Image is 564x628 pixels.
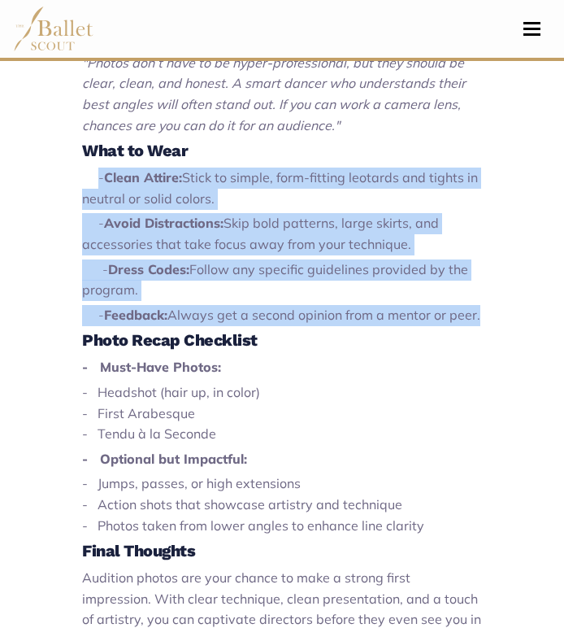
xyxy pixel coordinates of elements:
p: - [82,168,482,209]
span: Always get a second opinion from a mentor or peer. [167,307,480,323]
strong: Feedback: [104,307,167,323]
strong: Avoid Distractions: [104,215,223,231]
span: Skip bold patterns, large skirts, and accessories that take focus away from your technique. [82,215,439,252]
p: - [82,305,482,326]
strong: Final Thoughts [82,541,195,560]
span: Follow any specific guidelines provided by the program. [82,261,468,299]
span: - First Arabesque [82,405,195,421]
span: - Photos taken from lower angles to enhance line clarity [82,517,424,534]
strong: - Must-Have Photos: [82,359,221,375]
p: - [82,213,482,255]
span: "Photos don’t have to be hyper-professional, but they should be clear, clean, and honest. A smart... [82,55,466,133]
strong: What to Wear [82,141,188,160]
strong: Photo Recap Checklist [82,330,258,350]
span: Stick to simple, form-fitting leotards and tights in neutral or solid colors. [82,169,478,207]
span: - Jumps, passes, or high extensions [82,475,301,491]
strong: Clean Attire: [104,169,182,185]
strong: Dress Codes: [108,261,189,277]
span: - Action shots that showcase artistry and technique [82,496,402,512]
button: Toggle navigation [513,21,551,37]
span: - Headshot (hair up, in color) [82,384,260,400]
p: - [82,259,482,301]
span: - Tendu à la Seconde [82,425,216,442]
strong: - Optional but Impactful: [82,451,247,467]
